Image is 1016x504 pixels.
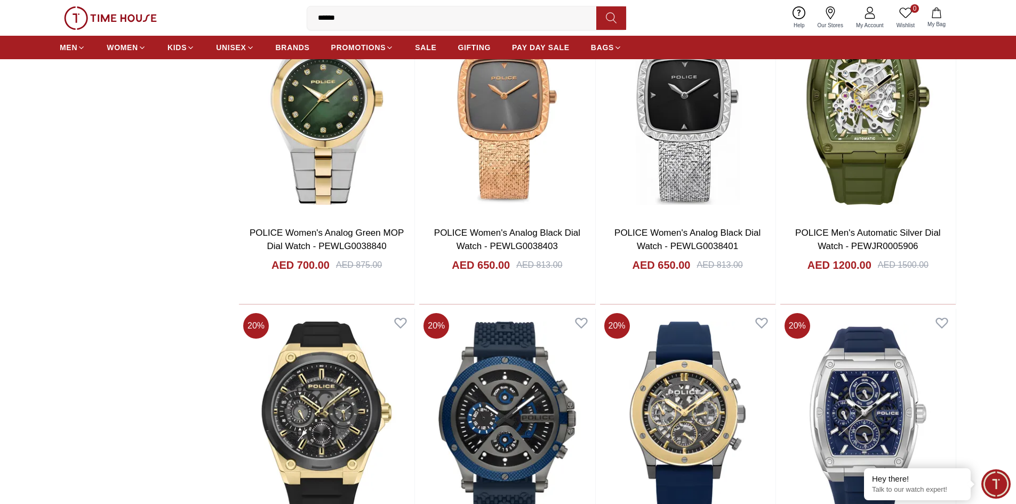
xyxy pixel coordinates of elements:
[415,38,436,57] a: SALE
[107,42,138,53] span: WOMEN
[458,38,491,57] a: GIFTING
[872,474,963,484] div: Hey there!
[697,259,742,271] div: AED 813.00
[423,313,449,339] span: 20 %
[591,42,614,53] span: BAGS
[892,21,919,29] span: Wishlist
[415,42,436,53] span: SALE
[452,258,510,273] h4: AED 650.00
[872,485,963,494] p: Talk to our watch expert!
[604,313,630,339] span: 20 %
[789,21,809,29] span: Help
[216,42,246,53] span: UNISEX
[336,259,382,271] div: AED 875.00
[331,38,394,57] a: PROMOTIONS
[512,38,570,57] a: PAY DAY SALE
[923,20,950,28] span: My Bag
[787,4,811,31] a: Help
[250,228,404,252] a: POLICE Women's Analog Green MOP Dial Watch - PEWLG0038840
[216,38,254,57] a: UNISEX
[64,6,157,30] img: ...
[811,4,850,31] a: Our Stores
[276,42,310,53] span: BRANDS
[981,469,1011,499] div: Chat Widget
[331,42,386,53] span: PROMOTIONS
[512,42,570,53] span: PAY DAY SALE
[271,258,330,273] h4: AED 700.00
[60,42,77,53] span: MEN
[516,259,562,271] div: AED 813.00
[458,42,491,53] span: GIFTING
[60,38,85,57] a: MEN
[167,42,187,53] span: KIDS
[276,38,310,57] a: BRANDS
[921,5,952,30] button: My Bag
[107,38,146,57] a: WOMEN
[813,21,847,29] span: Our Stores
[591,38,622,57] a: BAGS
[878,259,929,271] div: AED 1500.00
[795,228,941,252] a: POLICE Men's Automatic Silver Dial Watch - PEWJR0005906
[614,228,761,252] a: POLICE Women's Analog Black Dial Watch - PEWLG0038401
[633,258,691,273] h4: AED 650.00
[167,38,195,57] a: KIDS
[890,4,921,31] a: 0Wishlist
[785,313,810,339] span: 20 %
[910,4,919,13] span: 0
[852,21,888,29] span: My Account
[243,313,269,339] span: 20 %
[434,228,580,252] a: POLICE Women's Analog Black Dial Watch - PEWLG0038403
[807,258,871,273] h4: AED 1200.00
